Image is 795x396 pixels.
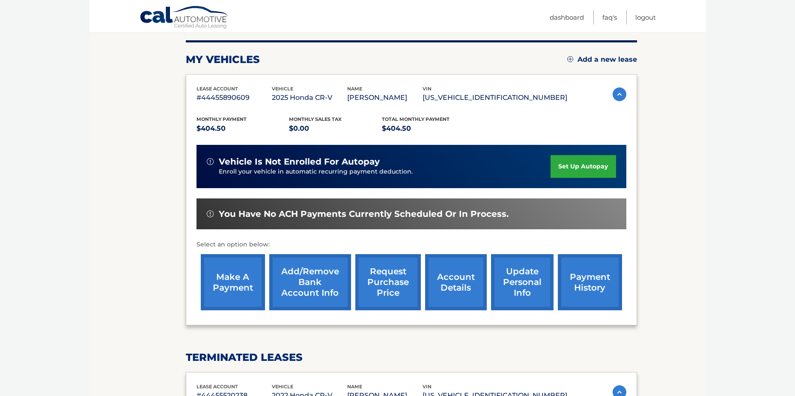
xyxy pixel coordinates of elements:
a: Add a new lease [567,55,637,64]
a: make a payment [201,254,265,310]
span: vehicle [272,384,293,390]
p: $0.00 [289,123,382,135]
p: $404.50 [197,123,289,135]
a: FAQ's [602,10,617,24]
span: You have no ACH payments currently scheduled or in process. [219,209,509,219]
p: [PERSON_NAME] [347,92,423,104]
a: account details [425,254,487,310]
p: 2025 Honda CR-V [272,92,347,104]
a: request purchase price [355,254,421,310]
a: set up autopay [551,155,616,178]
a: payment history [558,254,622,310]
img: alert-white.svg [207,158,214,165]
a: Add/Remove bank account info [269,254,351,310]
img: accordion-active.svg [613,87,626,101]
a: Cal Automotive [140,6,229,30]
h2: terminated leases [186,351,637,364]
p: [US_VEHICLE_IDENTIFICATION_NUMBER] [423,92,567,104]
span: vin [423,86,432,92]
a: Logout [635,10,656,24]
img: add.svg [567,56,573,62]
span: lease account [197,86,238,92]
a: Dashboard [550,10,584,24]
p: #44455890609 [197,92,272,104]
span: name [347,384,362,390]
span: Monthly Payment [197,116,247,122]
p: $404.50 [382,123,475,135]
p: Enroll your vehicle in automatic recurring payment deduction. [219,167,551,177]
img: alert-white.svg [207,210,214,217]
span: lease account [197,384,238,390]
span: name [347,86,362,92]
span: vehicle is not enrolled for autopay [219,156,380,167]
span: Total Monthly Payment [382,116,450,122]
span: vehicle [272,86,293,92]
a: update personal info [491,254,554,310]
p: Select an option below: [197,240,626,250]
span: vin [423,384,432,390]
span: Monthly sales Tax [289,116,342,122]
h2: my vehicles [186,53,260,66]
